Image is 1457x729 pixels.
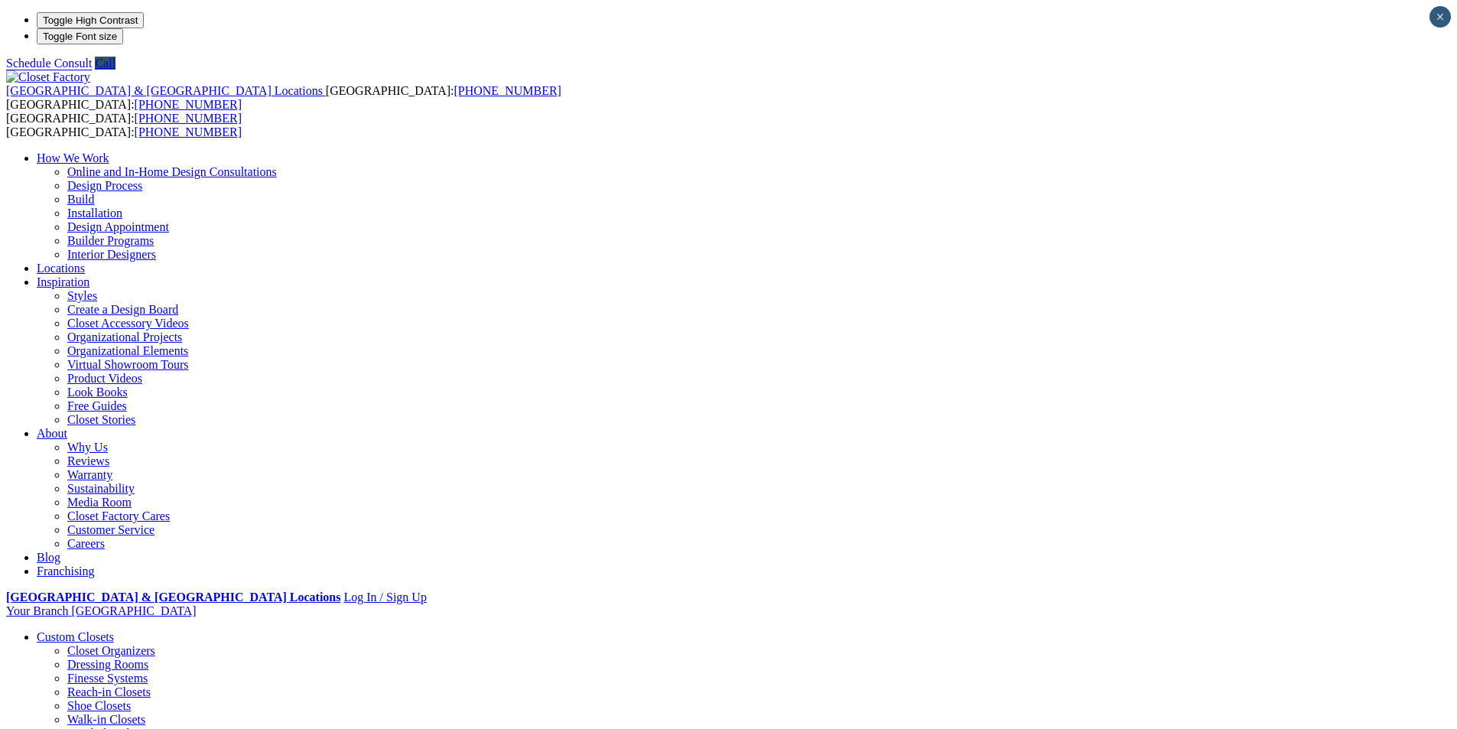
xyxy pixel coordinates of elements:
a: Your Branch [GEOGRAPHIC_DATA] [6,604,197,617]
span: Toggle High Contrast [43,15,138,26]
a: Design Process [67,179,142,192]
button: Toggle Font size [37,28,123,44]
a: Walk-in Closets [67,713,145,726]
a: Closet Accessory Videos [67,317,189,330]
a: Installation [67,207,122,220]
span: Toggle Font size [43,31,117,42]
a: Why Us [67,441,108,454]
a: [PHONE_NUMBER] [135,112,242,125]
a: Log In / Sign Up [343,591,426,604]
span: [GEOGRAPHIC_DATA]: [GEOGRAPHIC_DATA]: [6,112,242,138]
a: Product Videos [67,372,142,385]
a: Look Books [67,386,128,399]
a: Sustainability [67,482,135,495]
span: Your Branch [6,604,68,617]
a: Build [67,193,95,206]
a: Call [95,57,115,70]
span: [GEOGRAPHIC_DATA] [71,604,196,617]
a: Inspiration [37,275,89,288]
a: Careers [67,537,105,550]
a: Shoe Closets [67,699,131,712]
a: Design Appointment [67,220,169,233]
a: Blog [37,551,60,564]
a: Custom Closets [37,630,114,643]
a: Finesse Systems [67,672,148,685]
a: Interior Designers [67,248,156,261]
span: [GEOGRAPHIC_DATA] & [GEOGRAPHIC_DATA] Locations [6,84,323,97]
a: Create a Design Board [67,303,178,316]
a: Free Guides [67,399,127,412]
a: Media Room [67,496,132,509]
a: Builder Programs [67,234,154,247]
a: Schedule Consult [6,57,92,70]
a: Dressing Rooms [67,658,148,671]
a: Closet Factory Cares [67,509,170,522]
a: [PHONE_NUMBER] [135,98,242,111]
button: Close [1429,6,1451,28]
a: Franchising [37,565,95,578]
a: Closet Stories [67,413,135,426]
button: Toggle High Contrast [37,12,144,28]
a: Locations [37,262,85,275]
a: [GEOGRAPHIC_DATA] & [GEOGRAPHIC_DATA] Locations [6,591,340,604]
span: [GEOGRAPHIC_DATA]: [GEOGRAPHIC_DATA]: [6,84,561,111]
a: About [37,427,67,440]
a: [PHONE_NUMBER] [454,84,561,97]
a: [PHONE_NUMBER] [135,125,242,138]
a: Styles [67,289,97,302]
img: Closet Factory [6,70,90,84]
a: Reviews [67,454,109,467]
a: Warranty [67,468,112,481]
a: Virtual Showroom Tours [67,358,189,371]
a: [GEOGRAPHIC_DATA] & [GEOGRAPHIC_DATA] Locations [6,84,326,97]
a: Organizational Elements [67,344,188,357]
a: Online and In-Home Design Consultations [67,165,277,178]
a: Closet Organizers [67,644,155,657]
a: Customer Service [67,523,154,536]
a: Organizational Projects [67,330,182,343]
a: Reach-in Closets [67,685,151,698]
a: How We Work [37,151,109,164]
